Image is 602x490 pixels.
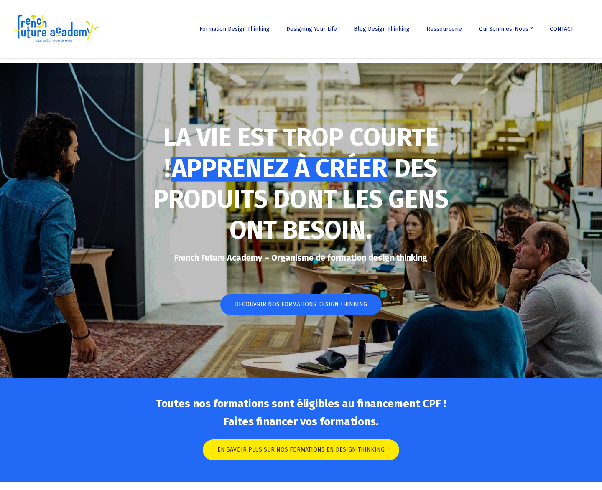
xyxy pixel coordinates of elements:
span: APPRENEZ À CRÉER [172,153,387,183]
a: Formation Design Thinking [195,26,274,32]
span: Formation Design Thinking [199,25,270,33]
span: EN SAVOIR PLUS SUR NOS FORMATIONS EN DESIGN THINKING [217,446,385,454]
span: Qui sommes-nous ? [479,25,533,33]
a: EN SAVOIR PLUS SUR NOS FORMATIONS EN DESIGN THINKING [203,439,399,460]
strong: Faites financer vos formations. [224,415,378,428]
a: CONTACT [546,26,578,32]
strong: LA VIE EST TROP COURTE ! [163,122,439,183]
span: Designing Your Life [286,25,337,33]
strong: Toutes nos formations sont éligibles au financement CPF ! [156,397,446,410]
a: Ressourcerie [422,26,466,32]
span: CONTACT [550,25,574,33]
span: Ressourcerie [426,25,462,33]
span: Blog Design Thinking [354,25,410,33]
a: Blog Design Thinking [349,26,414,32]
span: DECOUVRIR NOS FORMATIONS DESIGN THINKING [235,300,367,309]
strong: DES PRODUITS DONT LES GENS ONT BESOIN. [153,153,449,245]
a: Qui sommes-nous ? [474,26,537,32]
a: DECOUVRIR NOS FORMATIONS DESIGN THINKING [220,294,382,315]
img: French Future Academy [12,13,100,46]
a: Designing Your Life [282,26,341,32]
